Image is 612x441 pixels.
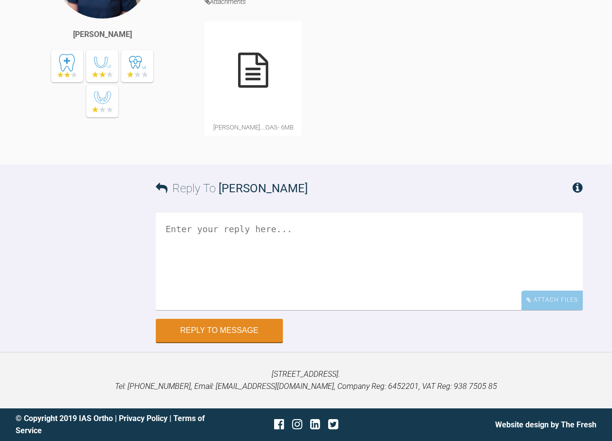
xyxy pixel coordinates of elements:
span: [PERSON_NAME]….oas - 6MB [204,119,302,136]
div: Attach Files [521,291,583,310]
p: [STREET_ADDRESS]. Tel: [PHONE_NUMBER], Email: [EMAIL_ADDRESS][DOMAIN_NAME], Company Reg: 6452201,... [16,368,596,393]
a: Website design by The Fresh [495,420,596,429]
div: © Copyright 2019 IAS Ortho | | [16,412,209,437]
span: [PERSON_NAME] [219,182,308,195]
a: Privacy Policy [119,414,167,423]
div: [PERSON_NAME] [73,28,132,41]
button: Reply to Message [156,319,283,342]
h3: Reply To [156,179,308,198]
